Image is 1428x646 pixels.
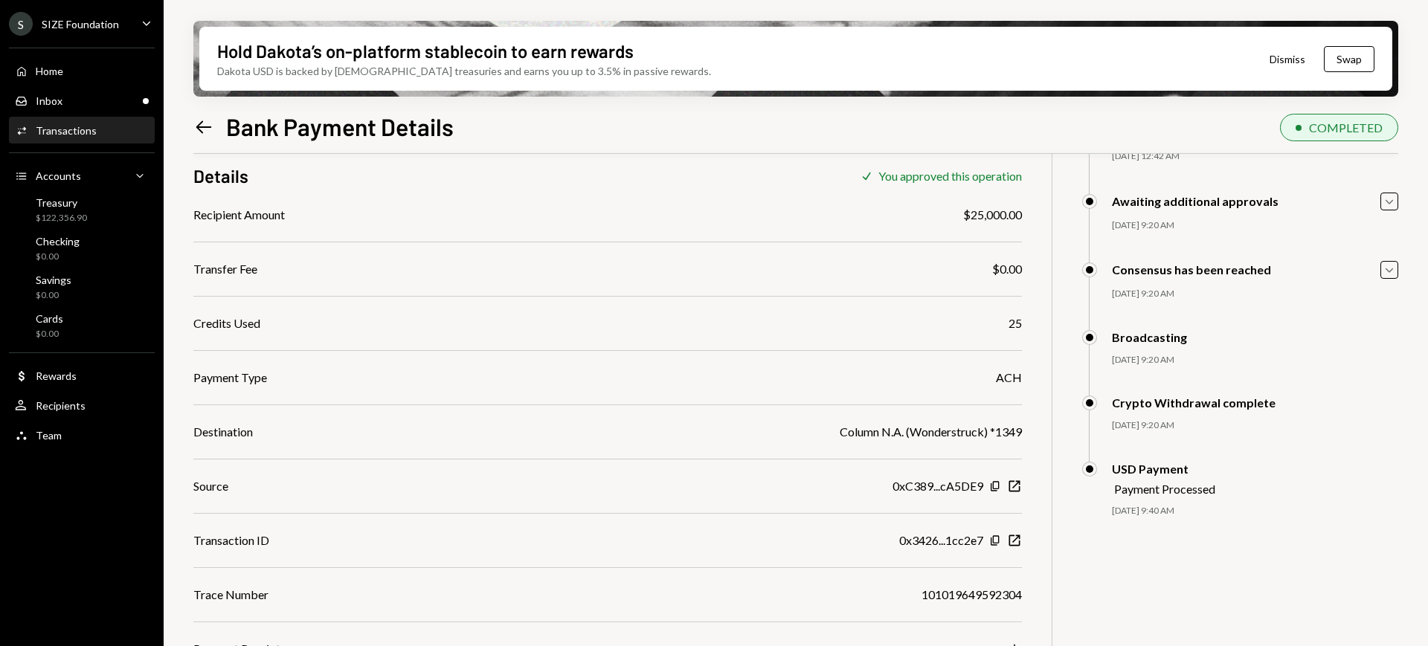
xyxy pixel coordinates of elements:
div: Checking [36,235,80,248]
h1: Bank Payment Details [226,112,454,141]
a: Savings$0.00 [9,269,155,305]
div: 0x3426...1cc2e7 [899,532,983,549]
div: [DATE] 12:42 AM [1112,150,1398,163]
div: SIZE Foundation [42,18,119,30]
div: Broadcasting [1112,330,1187,344]
div: Awaiting additional approvals [1112,194,1279,208]
a: Inbox [9,87,155,114]
div: Cards [36,312,63,325]
div: Home [36,65,63,77]
div: Consensus has been reached [1112,262,1271,277]
div: Source [193,477,228,495]
h3: Details [193,164,248,188]
div: You approved this operation [878,169,1022,183]
div: Credits Used [193,314,260,332]
div: Transactions [36,124,97,137]
div: Destination [193,423,253,441]
a: Accounts [9,162,155,189]
div: Savings [36,274,71,286]
div: 25 [1009,314,1022,332]
div: Crypto Withdrawal complete [1112,395,1276,410]
a: Treasury$122,356.90 [9,192,155,227]
div: 0xC389...cA5DE9 [892,477,983,495]
div: Recipient Amount [193,206,285,224]
div: $0.00 [992,260,1022,278]
div: Inbox [36,94,62,107]
div: Treasury [36,196,87,209]
button: Swap [1324,46,1374,72]
div: Transaction ID [193,532,269,549]
a: Team [9,421,155,448]
div: $0.00 [36,289,71,302]
div: Accounts [36,169,81,182]
div: S [9,12,33,36]
div: Payment Processed [1114,482,1215,496]
div: $0.00 [36,328,63,340]
div: Recipients [36,399,86,412]
div: ACH [996,369,1022,387]
a: Transactions [9,117,155,143]
div: COMPLETED [1309,120,1383,135]
div: Hold Dakota’s on-platform stablecoin to earn rewards [217,39,634,63]
a: Recipients [9,392,155,419]
button: Dismiss [1251,42,1324,77]
div: Payment Type [193,369,267,387]
div: [DATE] 9:20 AM [1112,419,1398,432]
div: USD Payment [1112,462,1215,476]
div: [DATE] 9:40 AM [1112,505,1398,517]
div: Trace Number [193,586,268,604]
div: Transfer Fee [193,260,257,278]
div: $25,000.00 [963,206,1022,224]
div: [DATE] 9:20 AM [1112,288,1398,300]
div: 101019649592304 [922,586,1022,604]
div: [DATE] 9:20 AM [1112,219,1398,232]
div: Rewards [36,369,77,382]
a: Cards$0.00 [9,308,155,343]
a: Home [9,57,155,84]
div: $122,356.90 [36,212,87,225]
div: [DATE] 9:20 AM [1112,354,1398,366]
a: Rewards [9,362,155,389]
div: Column N.A. (Wonderstruck) *1349 [840,423,1022,441]
div: Team [36,429,62,442]
a: Checking$0.00 [9,230,155,266]
div: Dakota USD is backed by [DEMOGRAPHIC_DATA] treasuries and earns you up to 3.5% in passive rewards. [217,63,711,79]
div: $0.00 [36,251,80,263]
